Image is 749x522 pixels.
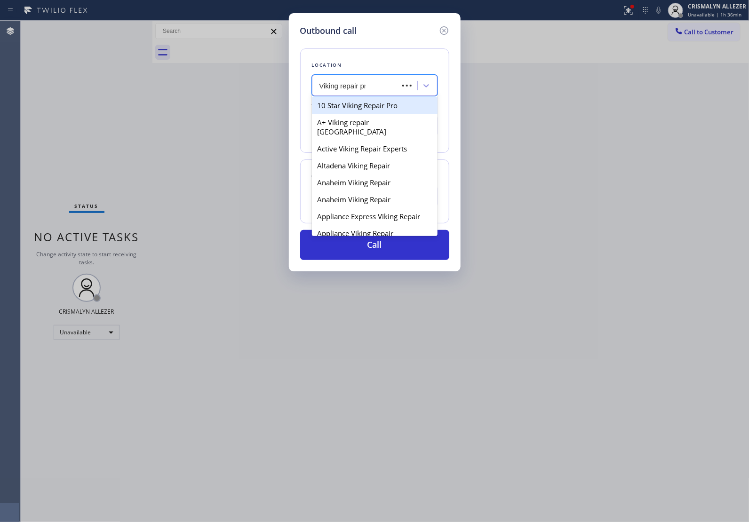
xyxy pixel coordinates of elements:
div: Location [312,60,438,70]
div: Altadena Viking Repair [312,157,438,174]
div: Appliance Express Viking Repair [312,208,438,225]
div: Active Viking Repair Experts [312,140,438,157]
div: A+ Viking repair [GEOGRAPHIC_DATA] [312,114,438,140]
div: Anaheim Viking Repair [312,174,438,191]
h5: Outbound call [300,24,357,37]
div: 10 Star Viking Repair Pro [312,97,438,114]
div: Anaheim Viking Repair [312,191,438,208]
div: Appliance Viking Repair [312,225,438,242]
button: Call [300,230,449,260]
